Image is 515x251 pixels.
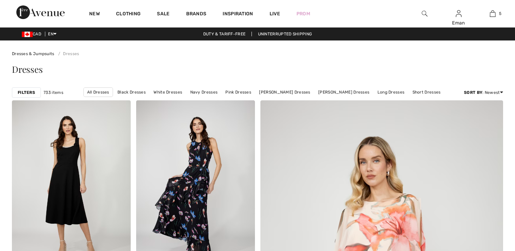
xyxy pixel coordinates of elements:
a: Live [270,10,280,17]
img: My Info [456,10,462,18]
a: Sale [157,11,170,18]
a: 5 [476,10,509,18]
div: : Newest [464,89,503,96]
a: Long Dresses [374,88,408,97]
a: Pink Dresses [222,88,255,97]
a: Clothing [116,11,141,18]
a: New [89,11,100,18]
img: search the website [422,10,428,18]
span: 5 [499,11,501,17]
a: Brands [186,11,207,18]
a: All Dresses [83,87,113,97]
img: My Bag [490,10,496,18]
iframe: Opens a widget where you can chat to one of our agents [472,200,508,217]
div: Eman [442,19,475,27]
a: [PERSON_NAME] Dresses [256,88,313,97]
a: Dresses & Jumpsuits [12,51,54,56]
a: [PERSON_NAME] Dresses [315,88,373,97]
a: Navy Dresses [187,88,221,97]
img: 1ère Avenue [16,5,65,19]
img: Canadian Dollar [22,32,33,37]
span: Inspiration [223,11,253,18]
span: EN [48,32,57,36]
a: Dresses [55,51,79,56]
span: CAD [22,32,44,36]
strong: Sort By [464,90,482,95]
a: Black Dresses [114,88,149,97]
strong: Filters [18,89,35,96]
span: 733 items [44,89,63,96]
a: Sign In [456,10,462,17]
a: Prom [296,10,310,17]
a: White Dresses [150,88,186,97]
a: Short Dresses [409,88,444,97]
span: Dresses [12,63,43,75]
